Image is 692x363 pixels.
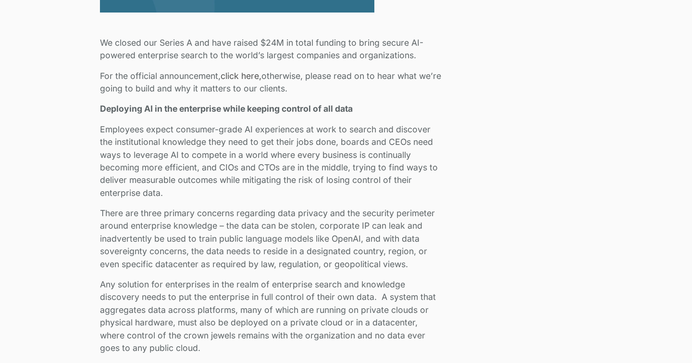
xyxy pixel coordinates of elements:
[644,317,692,363] iframe: Chat Widget
[100,104,353,114] strong: Deploying AI in the enterprise while keeping control of all data
[100,207,443,271] p: There are three primary concerns regarding data privacy and the security perimeter around enterpr...
[100,123,443,199] p: Employees expect consumer-grade AI experiences at work to search and discover the institutional k...
[100,37,443,62] p: We closed our Series A and have raised $24M in total funding to bring secure AI-powered enterpris...
[100,70,443,95] p: For the official announcement, otherwise, please read on to hear what we’re going to build and wh...
[221,71,261,81] a: click here,
[100,278,443,354] p: Any solution for enterprises in the realm of enterprise search and knowledge discovery needs to p...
